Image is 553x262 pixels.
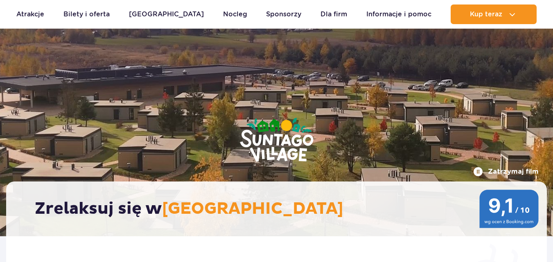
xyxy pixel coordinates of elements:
button: Zatrzymaj film [473,167,539,177]
a: Dla firm [321,4,347,24]
a: Nocleg [223,4,247,24]
a: Atrakcje [16,4,44,24]
a: Bilety i oferta [63,4,110,24]
img: 9,1/10 wg ocen z Booking.com [479,190,539,228]
button: Kup teraz [451,4,537,24]
span: [GEOGRAPHIC_DATA] [162,199,343,219]
img: Suntago Village [207,86,346,195]
a: [GEOGRAPHIC_DATA] [129,4,204,24]
span: Kup teraz [470,11,502,18]
a: Informacje i pomoc [366,4,431,24]
a: Sponsorzy [266,4,301,24]
h2: Zrelaksuj się w [35,199,526,219]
